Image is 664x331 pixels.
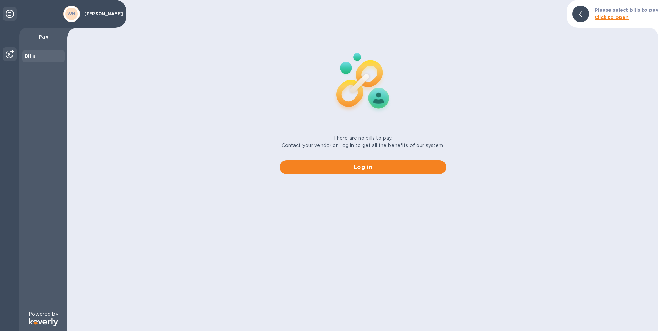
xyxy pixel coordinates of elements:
[84,11,119,16] p: [PERSON_NAME]
[285,163,441,171] span: Log in
[67,11,76,16] b: WN
[595,7,658,13] b: Please select bills to pay
[595,15,629,20] b: Click to open
[25,53,35,59] b: Bills
[25,33,62,40] p: Pay
[280,160,446,174] button: Log in
[29,318,58,326] img: Logo
[282,135,445,149] p: There are no bills to pay. Contact your vendor or Log in to get all the benefits of our system.
[28,311,58,318] p: Powered by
